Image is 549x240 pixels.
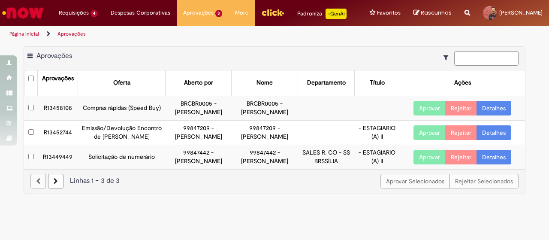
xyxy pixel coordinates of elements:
div: Ações [454,79,471,87]
span: 4 [90,10,98,17]
p: +GenAi [326,9,347,19]
div: Departamento [307,79,346,87]
button: Rejeitar [445,125,477,140]
a: Página inicial [9,30,39,37]
span: Despesas Corporativas [111,9,170,17]
td: Emissão/Devolução Encontro de [PERSON_NAME] [78,120,166,145]
div: Nome [256,79,273,87]
td: - ESTAGIARIO (A) II [355,120,400,145]
div: Padroniza [297,9,347,19]
a: Detalhes [477,101,511,115]
td: - ESTAGIARIO (A) II [355,145,400,169]
a: Detalhes [477,125,511,140]
td: BRCBR0005 - [PERSON_NAME] [166,96,232,120]
td: Solicitação de numerário [78,145,166,169]
button: Aprovar [413,125,446,140]
button: Rejeitar [445,150,477,164]
td: R13458108 [38,96,78,120]
a: Rascunhos [413,9,452,17]
td: R13449449 [38,145,78,169]
button: Rejeitar [445,101,477,115]
td: 99847209 - [PERSON_NAME] [232,120,298,145]
td: SALES R. CO - SS BRSSÍLIA [298,145,354,169]
a: Detalhes [477,150,511,164]
span: Requisições [59,9,89,17]
span: Aprovações [36,52,72,60]
div: Oferta [113,79,130,87]
span: [PERSON_NAME] [499,9,543,16]
div: Aprovações [42,74,74,83]
span: Rascunhos [421,9,452,17]
a: Aprovações [57,30,86,37]
div: Linhas 1 − 3 de 3 [30,176,519,186]
span: 3 [215,10,223,17]
td: 99847442 - [PERSON_NAME] [232,145,298,169]
td: 99847442 - [PERSON_NAME] [166,145,232,169]
th: Aprovações [38,70,78,96]
td: R13452744 [38,120,78,145]
img: click_logo_yellow_360x200.png [261,6,284,19]
td: Compras rápidas (Speed Buy) [78,96,166,120]
span: More [235,9,248,17]
td: 99847209 - [PERSON_NAME] [166,120,232,145]
i: Mostrar filtros para: Suas Solicitações [443,55,452,61]
button: Aprovar [413,150,446,164]
div: Aberto por [184,79,213,87]
div: Título [370,79,385,87]
span: Aprovações [183,9,214,17]
span: Favoritos [377,9,401,17]
img: ServiceNow [1,4,45,21]
ul: Trilhas de página [6,26,359,42]
button: Aprovar [413,101,446,115]
td: BRCBR0005 - [PERSON_NAME] [232,96,298,120]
